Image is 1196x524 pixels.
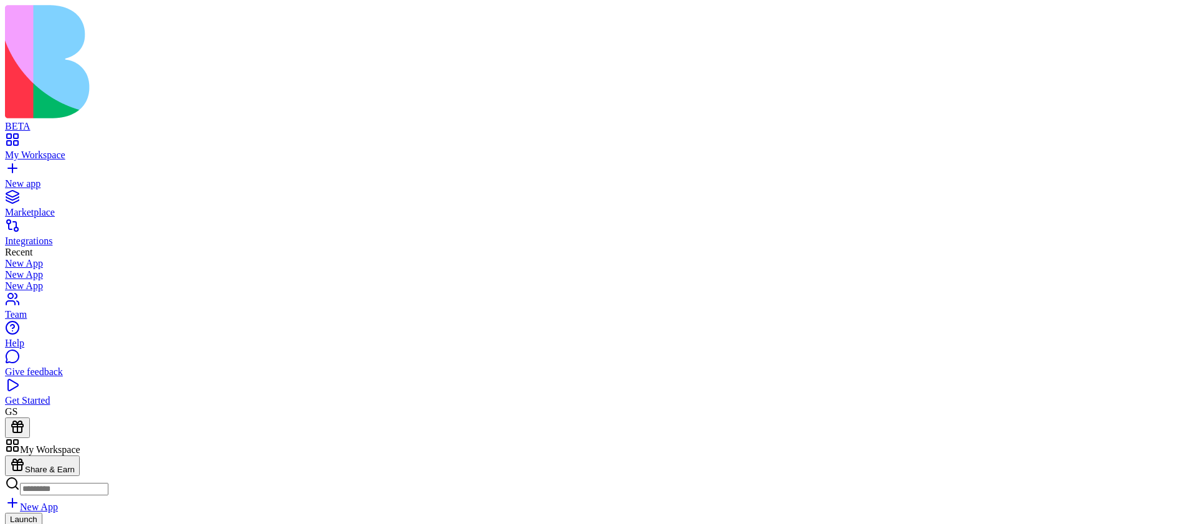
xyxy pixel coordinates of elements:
a: New app [5,167,1191,189]
a: My Workspace [5,138,1191,161]
div: Get Started [5,395,1191,406]
div: Marketplace [5,207,1191,218]
div: New app [5,178,1191,189]
a: New App [5,502,58,512]
a: Marketplace [5,196,1191,218]
a: BETA [5,110,1191,132]
a: Help [5,326,1191,349]
a: Get Started [5,384,1191,406]
button: Share & Earn [5,455,80,476]
span: My Workspace [20,444,80,455]
a: Give feedback [5,355,1191,378]
div: Give feedback [5,366,1191,378]
img: logo [5,5,506,118]
div: Help [5,338,1191,349]
div: Team [5,309,1191,320]
div: BETA [5,121,1191,132]
a: Integrations [5,224,1191,247]
a: New App [5,269,1191,280]
a: Team [5,298,1191,320]
span: GS [5,406,17,417]
a: New App [5,258,1191,269]
span: Recent [5,247,32,257]
a: New App [5,280,1191,292]
span: Share & Earn [25,465,75,474]
div: My Workspace [5,150,1191,161]
div: Integrations [5,236,1191,247]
